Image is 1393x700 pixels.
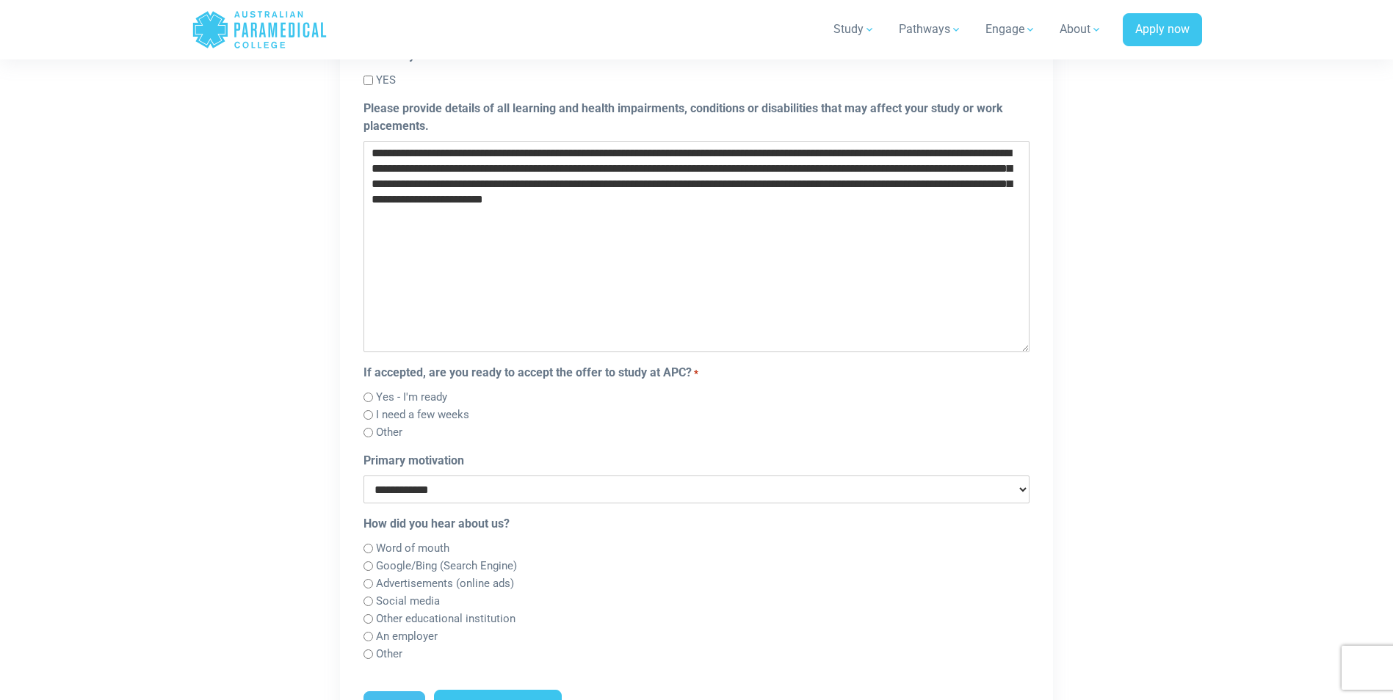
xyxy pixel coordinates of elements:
[376,610,515,627] label: Other educational institution
[363,364,1030,382] legend: If accepted, are you ready to accept the offer to study at APC?
[376,406,469,423] label: I need a few weeks
[376,424,402,441] label: Other
[1051,9,1111,50] a: About
[376,646,402,663] label: Other
[376,558,517,575] label: Google/Bing (Search Engine)
[363,515,1030,533] legend: How did you hear about us?
[363,100,1030,135] label: Please provide details of all learning and health impairments, conditions or disabilities that ma...
[890,9,971,50] a: Pathways
[376,593,440,610] label: Social media
[376,575,514,592] label: Advertisements (online ads)
[376,540,449,557] label: Word of mouth
[376,72,396,89] label: YES
[376,389,447,406] label: Yes - I'm ready
[192,6,328,54] a: Australian Paramedical College
[1123,13,1202,47] a: Apply now
[363,452,464,470] label: Primary motivation
[977,9,1045,50] a: Engage
[825,9,884,50] a: Study
[376,628,438,645] label: An employer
